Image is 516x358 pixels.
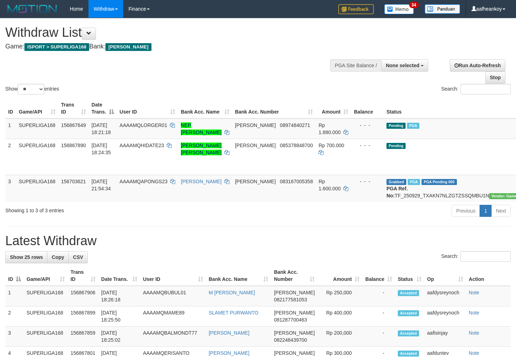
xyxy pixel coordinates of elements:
td: 156867906 [68,286,98,306]
th: Game/API: activate to sort column ascending [24,266,68,286]
td: - [362,327,395,347]
td: SUPERLIGA168 [16,139,58,175]
span: [DATE] 18:24:35 [92,143,111,155]
td: aafisinjay [424,327,466,347]
td: SUPERLIGA168 [16,119,58,139]
span: Show 25 rows [10,254,43,260]
span: [PERSON_NAME] [274,330,315,336]
span: Accepted [398,330,419,336]
span: Copy 085378848700 to clipboard [280,143,313,148]
td: Rp 400,000 [317,306,362,327]
th: Op: activate to sort column ascending [424,266,466,286]
span: [PERSON_NAME] [105,43,151,51]
td: aafdysreynoch [424,306,466,327]
span: Copy 081287700463 to clipboard [274,317,307,323]
th: Balance [351,98,384,119]
a: Next [491,205,511,217]
img: MOTION_logo.png [5,4,59,14]
span: [PERSON_NAME] [274,310,315,316]
span: AAAAMQLORGER01 [120,122,167,128]
div: - - - [354,142,381,149]
td: 156867899 [68,306,98,327]
span: PGA Pending [422,179,457,185]
span: [PERSON_NAME] [235,179,276,184]
a: 1 [480,205,492,217]
span: Pending [386,143,406,149]
th: User ID: activate to sort column ascending [140,266,206,286]
a: [PERSON_NAME] [181,179,222,184]
a: Previous [452,205,480,217]
input: Search: [460,251,511,262]
td: SUPERLIGA168 [24,286,68,306]
div: PGA Site Balance / [330,59,381,71]
span: 156703621 [61,179,86,184]
h1: Latest Withdraw [5,234,511,248]
td: - [362,306,395,327]
a: Run Auto-Refresh [450,59,505,71]
span: Copy 083167005358 to clipboard [280,179,313,184]
td: 2 [5,306,24,327]
label: Search: [441,84,511,94]
th: Date Trans.: activate to sort column ascending [98,266,140,286]
span: Copy 082177581053 to clipboard [274,297,307,302]
span: Accepted [398,290,419,296]
th: ID [5,98,16,119]
td: [DATE] 18:26:18 [98,286,140,306]
a: Stop [485,71,505,83]
td: 156867859 [68,327,98,347]
td: SUPERLIGA168 [24,306,68,327]
span: Accepted [398,351,419,357]
td: SUPERLIGA168 [16,175,58,202]
span: Rp 1.600.000 [319,179,340,191]
a: [PERSON_NAME] [209,350,250,356]
a: Copy [47,251,69,263]
span: [DATE] 21:54:34 [92,179,111,191]
span: [PERSON_NAME] [235,122,276,128]
div: Showing 1 to 3 of 3 entries [5,204,210,214]
span: [PERSON_NAME] [274,290,315,295]
th: Date Trans.: activate to sort column descending [89,98,117,119]
td: 2 [5,139,16,175]
a: Note [469,310,480,316]
th: User ID: activate to sort column ascending [117,98,178,119]
td: Rp 250,000 [317,286,362,306]
span: [PERSON_NAME] [235,143,276,148]
span: 156867890 [61,143,86,148]
a: Note [469,330,480,336]
span: 156867649 [61,122,86,128]
th: Bank Acc. Name: activate to sort column ascending [178,98,232,119]
td: 3 [5,175,16,202]
th: Bank Acc. Number: activate to sort column ascending [271,266,317,286]
a: CSV [68,251,88,263]
span: Pending [386,123,406,129]
td: 1 [5,119,16,139]
b: PGA Ref. No: [386,186,408,198]
th: Amount: activate to sort column ascending [316,98,351,119]
span: Rp 700.000 [319,143,344,148]
td: SUPERLIGA168 [24,327,68,347]
td: AAAAMQBALMONDT77 [140,327,206,347]
a: Note [469,290,480,295]
div: - - - [354,178,381,185]
th: Trans ID: activate to sort column ascending [68,266,98,286]
td: AAAAMQMAME89 [140,306,206,327]
th: Bank Acc. Name: activate to sort column ascending [206,266,271,286]
td: - [362,286,395,306]
span: Copy [52,254,64,260]
td: 3 [5,327,24,347]
h1: Withdraw List [5,25,337,40]
a: SLAMET PURWANTO [209,310,258,316]
button: None selected [381,59,428,71]
th: Status: activate to sort column ascending [395,266,424,286]
th: Balance: activate to sort column ascending [362,266,395,286]
th: ID: activate to sort column descending [5,266,24,286]
label: Search: [441,251,511,262]
span: CSV [73,254,83,260]
h4: Game: Bank: [5,43,337,50]
span: Marked by aafheankoy [407,123,419,129]
span: Rp 1.880.000 [319,122,340,135]
span: AAAAMQAPONGS23 [120,179,167,184]
td: [DATE] 18:25:50 [98,306,140,327]
th: Action [466,266,511,286]
th: Trans ID: activate to sort column ascending [58,98,89,119]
